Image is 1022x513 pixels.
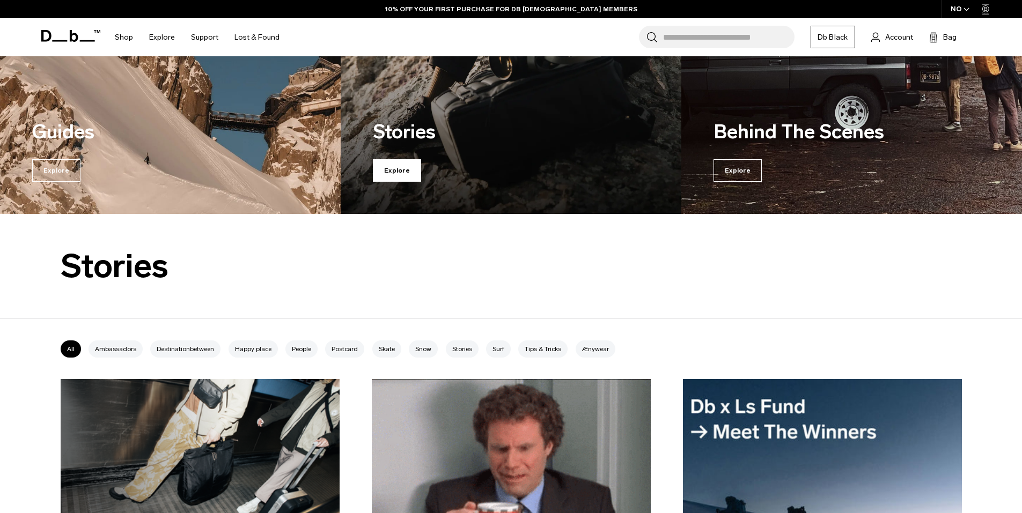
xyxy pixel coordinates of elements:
[373,117,566,146] h3: Stories
[929,31,957,43] button: Bag
[292,345,311,353] a: People
[811,26,855,48] a: Db Black
[385,4,637,14] a: 10% OFF YOUR FIRST PURCHASE FOR DB [DEMOGRAPHIC_DATA] MEMBERS
[582,345,609,353] a: Ænywear
[885,32,913,43] span: Account
[714,117,907,146] h3: Behind The Scenes
[67,345,75,353] a: All
[492,345,504,353] a: Surf
[525,345,561,353] a: Tips & Tricks
[415,345,431,353] a: Snow
[871,31,913,43] a: Account
[32,159,80,182] span: Explore
[157,345,214,353] a: Destinationbetween
[234,18,280,56] a: Lost & Found
[452,345,472,353] a: Stories
[107,18,288,56] nav: Main Navigation
[115,18,133,56] a: Shop
[61,248,962,284] h1: Stories
[332,345,358,353] a: Postcard
[943,32,957,43] span: Bag
[191,18,218,56] a: Support
[714,159,762,182] span: Explore
[149,18,175,56] a: Explore
[235,345,271,353] a: Happy place
[373,159,421,182] span: Explore
[95,345,136,353] a: Ambassadors
[379,345,395,353] a: Skate
[32,117,225,146] h3: Guides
